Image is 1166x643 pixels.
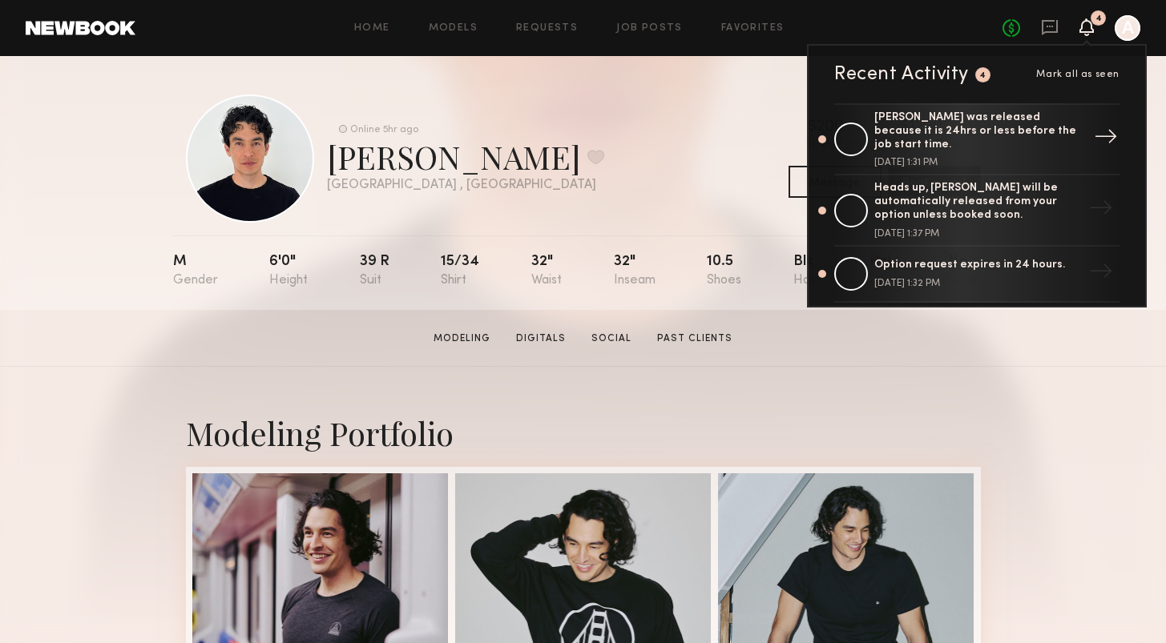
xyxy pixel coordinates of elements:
[834,65,969,84] div: Recent Activity
[516,23,578,34] a: Requests
[651,332,739,346] a: Past Clients
[874,111,1083,151] div: [PERSON_NAME] was released because it is 24hrs or less before the job start time.
[874,158,1083,167] div: [DATE] 1:31 PM
[531,255,562,287] div: 32"
[793,255,817,287] div: Blk
[707,255,741,287] div: 10.5
[360,255,389,287] div: 39 r
[441,255,479,287] div: 15/34
[614,255,656,287] div: 32"
[721,23,785,34] a: Favorites
[834,247,1120,303] a: Option request expires in 24 hours.[DATE] 1:32 PM→
[1083,190,1120,231] div: →
[350,125,418,135] div: Online 5hr ago
[427,332,497,346] a: Modeling
[510,332,572,346] a: Digitals
[789,166,882,198] button: Message
[585,332,638,346] a: Social
[874,259,1083,272] div: Option request expires in 24 hours.
[834,175,1120,246] a: Heads up, [PERSON_NAME] will be automatically released from your option unless booked soon.[DATE]...
[1036,70,1120,79] span: Mark all as seen
[874,279,1083,288] div: [DATE] 1:32 PM
[1115,15,1140,41] a: A
[429,23,478,34] a: Models
[186,412,981,454] div: Modeling Portfolio
[327,135,604,178] div: [PERSON_NAME]
[327,179,604,192] div: [GEOGRAPHIC_DATA] , [GEOGRAPHIC_DATA]
[173,255,218,287] div: M
[269,255,308,287] div: 6'0"
[1083,253,1120,295] div: →
[1087,119,1124,160] div: →
[979,71,986,80] div: 4
[616,23,683,34] a: Job Posts
[874,182,1083,222] div: Heads up, [PERSON_NAME] will be automatically released from your option unless booked soon.
[874,229,1083,239] div: [DATE] 1:37 PM
[354,23,390,34] a: Home
[1095,14,1102,23] div: 4
[834,103,1120,175] a: [PERSON_NAME] was released because it is 24hrs or less before the job start time.[DATE] 1:31 PM→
